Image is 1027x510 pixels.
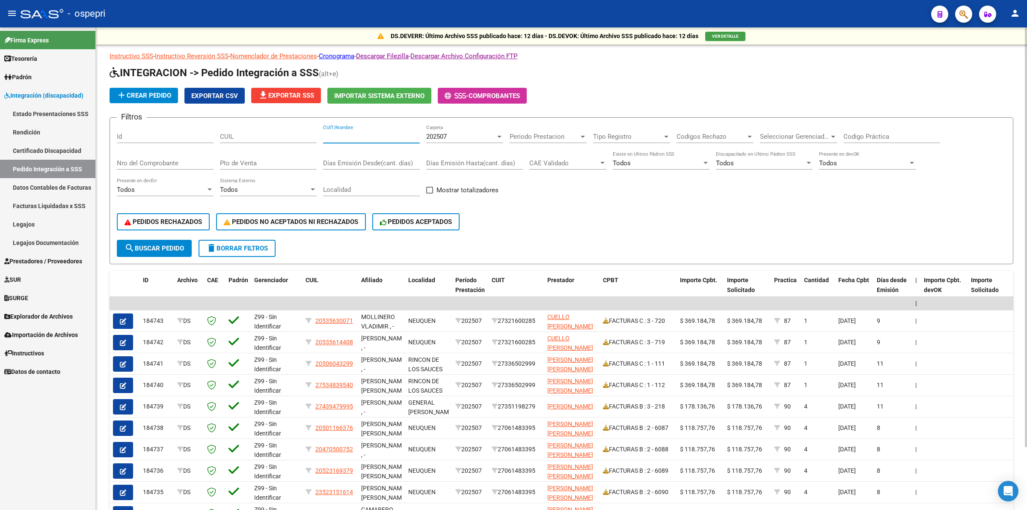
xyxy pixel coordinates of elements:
button: PEDIDOS NO ACEPTADOS NI RECHAZADOS [216,213,366,230]
span: Todos [117,186,135,194]
button: PEDIDOS RECHAZADOS [117,213,210,230]
span: 87 [784,382,791,388]
span: Datos de contacto [4,367,60,376]
a: Cronograma [319,52,354,60]
div: DS [177,380,200,390]
span: [DATE] [838,403,856,410]
div: 202507 [455,316,485,326]
span: [PERSON_NAME] [PERSON_NAME] [547,378,593,394]
mat-icon: search [125,243,135,253]
div: 202507 [455,337,485,347]
span: NEUQUEN [408,446,436,453]
span: Z99 - Sin Identificar [254,313,281,330]
span: Seleccionar Gerenciador [760,133,829,140]
span: Codigos Rechazo [677,133,746,140]
span: 87 [784,360,791,367]
span: [DATE] [838,360,856,367]
span: 1 [804,360,807,367]
div: DS [177,402,200,412]
span: Practica [774,277,797,283]
datatable-header-cell: CUIL [302,271,358,309]
span: SURGE [4,293,28,303]
span: | [915,424,917,431]
span: 4 [804,403,807,410]
span: Importe Solicitado [727,277,755,293]
span: $ 118.757,76 [727,446,762,453]
div: 27061483395 [492,487,540,497]
span: 27534839540 [315,382,353,388]
span: | [915,382,917,388]
span: [PERSON_NAME] [547,403,593,410]
div: FACTURAS C : 3 - 720 [603,316,673,326]
span: 20470500752 [315,446,353,453]
span: Período Prestación [455,277,485,293]
span: CUELLO [PERSON_NAME] [547,335,593,352]
span: Tesorería [4,54,37,63]
div: 184737 [143,444,170,454]
span: Z99 - Sin Identificar [254,463,281,480]
p: DS.DEVERR: Último Archivo SSS publicado hace: 12 días - DS.DEVOK: Último Archivo SSS publicado ha... [391,31,698,41]
datatable-header-cell: Archivo [174,271,204,309]
span: 90 [784,467,791,474]
span: VER DETALLE [712,34,739,39]
datatable-header-cell: Período Prestación [452,271,488,309]
span: Todos [819,159,837,167]
span: 9 [877,339,880,346]
div: DS [177,316,200,326]
span: 90 [784,424,791,431]
div: FACTURAS C : 3 - 719 [603,337,673,347]
div: DS [177,487,200,497]
div: DS [177,337,200,347]
span: Z99 - Sin Identificar [254,356,281,373]
span: 8 [877,489,880,495]
div: FACTURAS B : 2 - 6090 [603,487,673,497]
span: [PERSON_NAME] [PERSON_NAME] [547,356,593,373]
span: Importar Sistema Externo [334,92,424,100]
div: 27351198279 [492,402,540,412]
span: (alt+e) [319,70,338,78]
span: NEUQUEN [408,339,436,346]
datatable-header-cell: CUIT [488,271,544,309]
div: DS [177,423,200,433]
datatable-header-cell: Importe Cpbt. [677,271,724,309]
span: 8 [877,467,880,474]
span: Exportar SSS [258,92,314,99]
span: 4 [804,446,807,453]
div: DS [177,359,200,369]
span: Importe Cpbt. devOK [924,277,961,293]
datatable-header-cell: Importe Cpbt. devOK [920,271,968,309]
span: 1 [804,339,807,346]
span: [DATE] [838,467,856,474]
span: Z99 - Sin Identificar [254,421,281,437]
span: 20501166376 [315,424,353,431]
span: | [915,403,917,410]
button: VER DETALLE [705,32,745,41]
span: NEUQUEN [408,489,436,495]
span: $ 369.184,78 [680,360,715,367]
datatable-header-cell: Fecha Cpbt [835,271,873,309]
span: ID [143,277,148,283]
span: Localidad [408,277,435,283]
span: CUIT [492,277,505,283]
a: Nomenclador de Prestaciones [230,52,317,60]
mat-icon: person [1010,8,1020,18]
div: 184741 [143,359,170,369]
span: 8 [877,446,880,453]
span: Z99 - Sin Identificar [254,335,281,352]
span: $ 369.184,78 [727,339,762,346]
span: Importe Cpbt. [680,277,717,283]
div: 27321600285 [492,316,540,326]
span: 20535614408 [315,339,353,346]
span: NEUQUEN [408,467,436,474]
button: Buscar Pedido [117,240,192,257]
button: PEDIDOS ACEPTADOS [372,213,460,230]
span: Prestadores / Proveedores [4,256,82,266]
span: Importe Solicitado devOK [971,277,999,303]
div: 184739 [143,402,170,412]
span: $ 369.184,78 [680,317,715,324]
span: $ 118.757,76 [680,424,715,431]
span: Cantidad [804,277,829,283]
span: | [915,467,917,474]
span: SUR [4,275,21,284]
span: $ 118.757,76 [727,489,762,495]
